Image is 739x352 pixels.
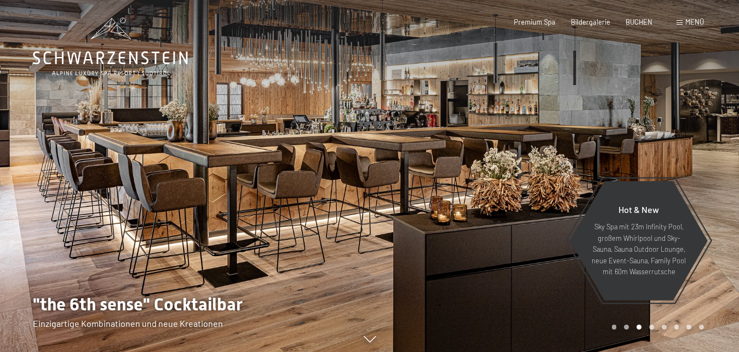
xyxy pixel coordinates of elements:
[612,325,617,330] div: Carousel Page 1
[514,18,555,26] a: Premium Spa
[618,204,659,215] span: Hot & New
[571,18,610,26] a: Bildergalerie
[699,325,704,330] div: Carousel Page 8
[569,181,708,301] a: Hot & New Sky Spa mit 23m Infinity Pool, großem Whirlpool und Sky-Sauna, Sauna Outdoor Lounge, ne...
[662,325,667,330] div: Carousel Page 5
[637,325,641,330] div: Carousel Page 3 (Current Slide)
[649,325,654,330] div: Carousel Page 4
[685,18,704,26] span: Menü
[626,18,652,26] a: BUCHEN
[686,325,691,330] div: Carousel Page 7
[608,325,704,330] div: Carousel Pagination
[674,325,679,330] div: Carousel Page 6
[591,221,686,277] p: Sky Spa mit 23m Infinity Pool, großem Whirlpool und Sky-Sauna, Sauna Outdoor Lounge, neue Event-S...
[624,325,629,330] div: Carousel Page 2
